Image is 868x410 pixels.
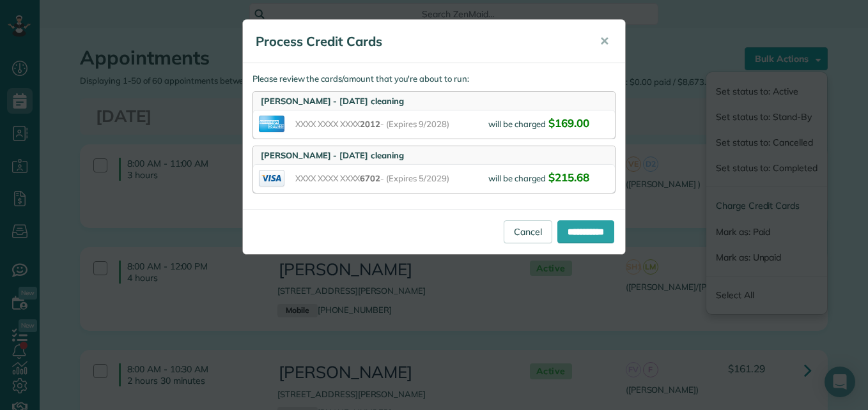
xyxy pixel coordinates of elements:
[295,172,488,185] span: XXXX XXXX XXXX - (Expires 5/2029)
[360,173,380,183] span: 6702
[253,92,615,110] div: [PERSON_NAME] - [DATE] cleaning
[256,33,582,50] h5: Process Credit Cards
[243,63,625,209] div: Please review the cards/amount that you're about to run:
[600,34,609,49] span: ✕
[253,146,615,165] div: [PERSON_NAME] - [DATE] cleaning
[488,170,610,188] div: will be charged
[295,118,488,130] span: XXXX XXXX XXXX - (Expires 9/2028)
[504,220,552,243] a: Cancel
[548,116,589,130] span: $169.00
[488,116,610,133] div: will be charged
[548,171,589,184] span: $215.68
[360,119,380,129] span: 2012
